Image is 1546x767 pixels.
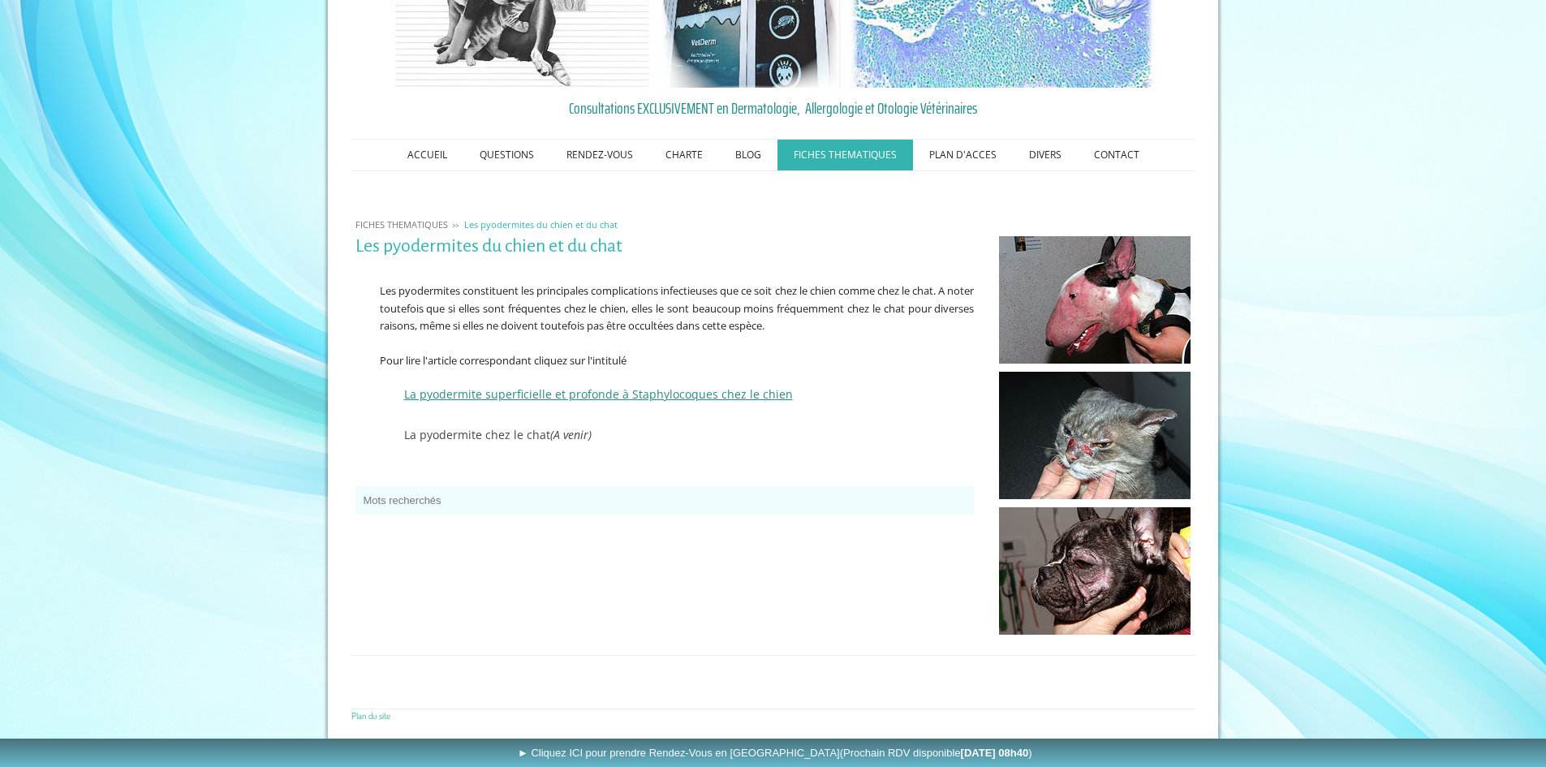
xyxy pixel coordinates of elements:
[550,140,649,170] a: RENDEZ-VOUS
[404,386,793,402] a: La pyodermite superficielle et profonde à Staphylocoques chez le chien
[355,96,1191,120] a: Consultations EXCLUSIVEMENT en Dermatologie, Allergologie et Otologie Vétérinaires
[355,486,975,515] button: Mots recherchés
[463,140,550,170] a: QUESTIONS
[719,140,777,170] a: BLOG
[404,427,592,442] span: La pyodermite chez le chat
[380,283,975,333] span: Les pyodermites constituent les principales complications infectieuses que ce soit chez le chien ...
[380,353,627,368] span: Pour lire l'article correspondant cliquez sur l'intitulé
[777,140,913,170] a: FICHES THEMATIQUES
[460,218,622,231] a: Les pyodermites du chien et du chat
[518,747,1032,759] span: ► Cliquez ICI pour prendre Rendez-Vous en [GEOGRAPHIC_DATA]
[1078,140,1156,170] a: CONTACT
[351,218,452,231] a: FICHES THEMATIQUES
[840,747,1032,759] span: (Prochain RDV disponible )
[351,709,390,722] a: Plan du site
[355,218,448,231] span: FICHES THEMATIQUES
[649,140,719,170] a: CHARTE
[913,140,1013,170] a: PLAN D'ACCES
[391,140,463,170] a: ACCUEIL
[550,427,592,442] em: (A venir)
[1013,140,1078,170] a: DIVERS
[961,747,1029,759] b: [DATE] 08h40
[464,218,618,231] span: Les pyodermites du chien et du chat
[355,236,975,256] h1: Les pyodermites du chien et du chat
